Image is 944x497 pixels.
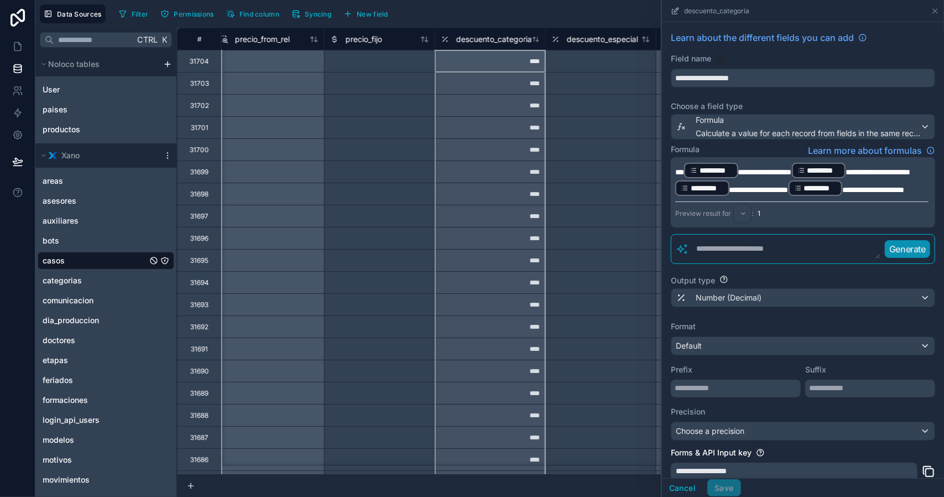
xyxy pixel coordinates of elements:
[671,275,715,286] label: Output type
[456,34,532,45] span: descuento_categoria
[190,146,209,154] div: 31700
[805,364,935,375] label: Suffix
[174,10,213,18] span: Permissions
[190,323,208,332] div: 31692
[671,53,711,64] label: Field name
[191,345,208,354] div: 31691
[885,240,930,258] button: Generate
[190,411,208,420] div: 31688
[186,35,213,43] div: #
[662,479,703,497] button: Cancel
[696,128,920,139] span: Calculate a value for each record from fields in the same record
[136,33,159,46] span: Ctrl
[288,6,335,22] button: Syncing
[676,341,702,350] span: Default
[675,204,753,223] div: Preview result for :
[132,10,149,18] span: Filter
[340,6,392,22] button: New field
[190,190,208,199] div: 31698
[190,433,208,442] div: 31687
[190,367,209,376] div: 31690
[671,447,752,458] label: Forms & API Input key
[235,34,290,45] span: precio_from_rel
[160,36,168,44] span: K
[157,6,222,22] a: Permissions
[40,4,106,23] button: Data Sources
[157,6,217,22] button: Permissions
[190,278,209,287] div: 31694
[190,389,208,398] div: 31689
[671,114,935,139] button: FormulaCalculate a value for each record from fields in the same record
[222,6,283,22] button: Find column
[190,101,209,110] div: 31702
[114,6,153,22] button: Filter
[676,426,744,436] span: Choose a precision
[696,292,762,303] span: Number (Decimal)
[190,256,208,265] div: 31695
[671,422,935,441] button: Choose a precision
[671,31,854,44] span: Learn about the different fields you can add
[346,34,382,45] span: precio_fijo
[671,406,935,417] label: Precision
[567,34,638,45] span: descuento_especial
[190,57,209,66] div: 31704
[190,79,209,88] div: 31703
[671,144,700,155] label: Formula
[696,115,920,126] span: Formula
[808,144,922,157] span: Learn more about formulas
[889,242,926,256] p: Generate
[190,168,208,177] div: 31699
[671,31,867,44] a: Learn about the different fields you can add
[190,234,208,243] div: 31696
[288,6,340,22] a: Syncing
[190,212,208,221] div: 31697
[671,288,935,307] button: Number (Decimal)
[57,10,102,18] span: Data Sources
[758,209,760,218] span: 1
[357,10,388,18] span: New field
[191,123,208,132] div: 31701
[671,336,935,355] button: Default
[190,455,208,464] div: 31686
[671,364,801,375] label: Prefix
[239,10,279,18] span: Find column
[808,144,935,157] a: Learn more about formulas
[305,10,331,18] span: Syncing
[671,101,935,112] label: Choose a field type
[190,301,208,309] div: 31693
[671,321,935,332] label: Format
